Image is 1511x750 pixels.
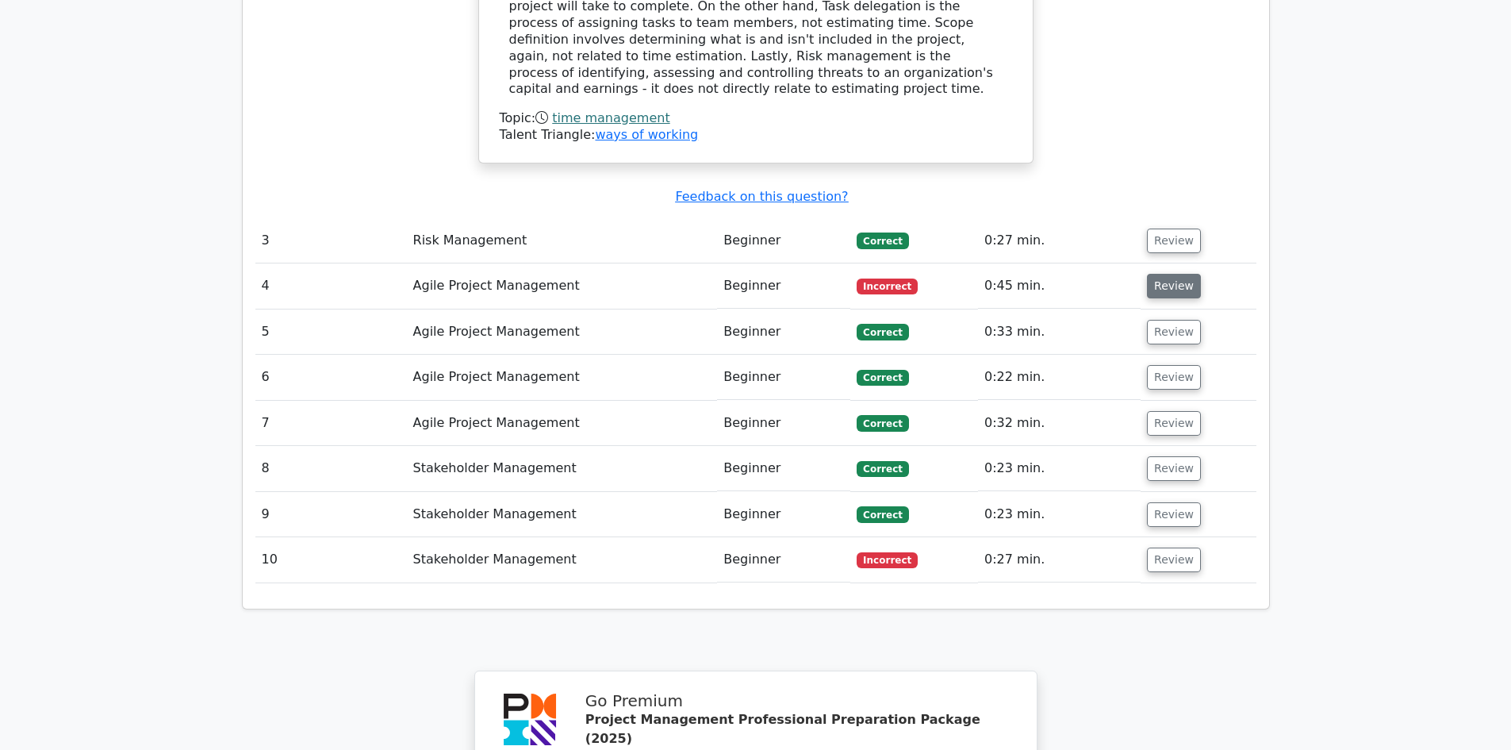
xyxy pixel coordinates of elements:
[717,310,850,355] td: Beginner
[717,492,850,537] td: Beginner
[255,355,407,400] td: 6
[978,263,1141,309] td: 0:45 min.
[1147,229,1201,253] button: Review
[675,189,848,204] a: Feedback on this question?
[1147,456,1201,481] button: Review
[500,110,1012,144] div: Talent Triangle:
[717,218,850,263] td: Beginner
[1147,548,1201,572] button: Review
[552,110,669,125] a: time management
[407,446,718,491] td: Stakeholder Management
[255,401,407,446] td: 7
[857,279,918,294] span: Incorrect
[407,310,718,355] td: Agile Project Management
[255,492,407,537] td: 9
[1147,502,1201,527] button: Review
[978,446,1141,491] td: 0:23 min.
[255,218,407,263] td: 3
[717,446,850,491] td: Beginner
[978,537,1141,583] td: 0:27 min.
[978,492,1141,537] td: 0:23 min.
[857,233,908,248] span: Correct
[255,263,407,309] td: 4
[500,110,1012,127] div: Topic:
[857,461,908,477] span: Correct
[255,537,407,583] td: 10
[255,446,407,491] td: 8
[717,537,850,583] td: Beginner
[978,218,1141,263] td: 0:27 min.
[255,310,407,355] td: 5
[1147,320,1201,344] button: Review
[978,355,1141,400] td: 0:22 min.
[407,492,718,537] td: Stakeholder Management
[978,401,1141,446] td: 0:32 min.
[857,370,908,386] span: Correct
[717,355,850,400] td: Beginner
[407,218,718,263] td: Risk Management
[1147,365,1201,390] button: Review
[717,401,850,446] td: Beginner
[857,415,908,431] span: Correct
[407,355,718,400] td: Agile Project Management
[1147,411,1201,436] button: Review
[857,506,908,522] span: Correct
[857,324,908,340] span: Correct
[857,552,918,568] span: Incorrect
[407,537,718,583] td: Stakeholder Management
[407,401,718,446] td: Agile Project Management
[407,263,718,309] td: Agile Project Management
[1147,274,1201,298] button: Review
[978,310,1141,355] td: 0:33 min.
[595,127,698,142] a: ways of working
[717,263,850,309] td: Beginner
